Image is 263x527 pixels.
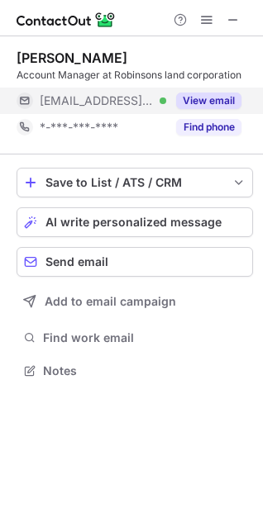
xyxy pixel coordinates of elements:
[17,247,253,277] button: Send email
[17,168,253,197] button: save-profile-one-click
[45,255,108,268] span: Send email
[40,93,154,108] span: [EMAIL_ADDRESS][DOMAIN_NAME]
[17,326,253,349] button: Find work email
[176,119,241,135] button: Reveal Button
[17,68,253,83] div: Account Manager at Robinsons land corporation
[45,216,222,229] span: AI write personalized message
[45,176,224,189] div: Save to List / ATS / CRM
[43,330,246,345] span: Find work email
[17,207,253,237] button: AI write personalized message
[17,50,127,66] div: [PERSON_NAME]
[17,10,116,30] img: ContactOut v5.3.10
[176,93,241,109] button: Reveal Button
[43,363,246,378] span: Notes
[17,359,253,382] button: Notes
[17,287,253,316] button: Add to email campaign
[45,295,176,308] span: Add to email campaign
